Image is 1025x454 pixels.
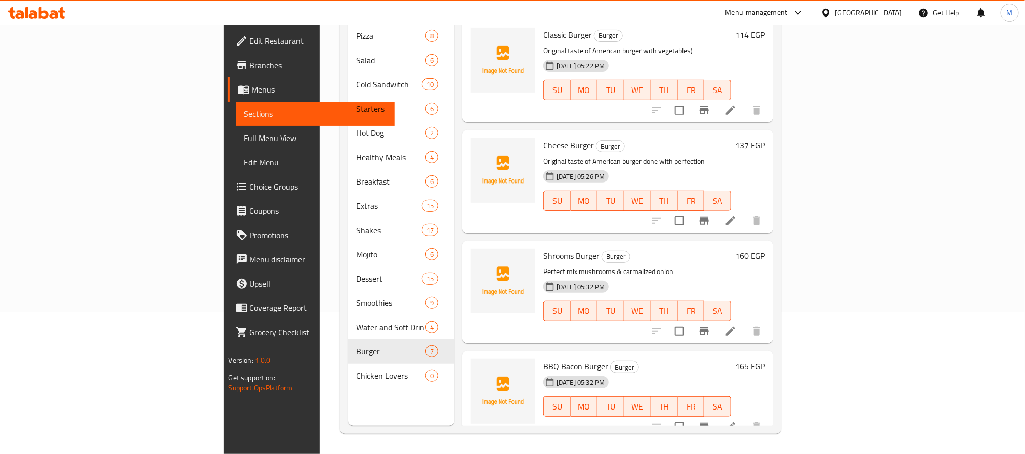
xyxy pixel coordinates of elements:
span: WE [628,304,647,319]
button: Branch-specific-item [692,209,716,233]
div: items [422,200,438,212]
div: Starters6 [348,97,454,121]
img: Shrooms Burger [471,249,535,313]
div: items [425,103,438,115]
span: Branches [250,59,387,71]
span: Healthy Meals [356,151,425,163]
img: Classic Burger [471,28,535,93]
a: Support.OpsPlatform [229,381,293,394]
button: SU [543,80,571,100]
span: FR [682,304,701,319]
span: [DATE] 05:26 PM [552,172,609,181]
span: Select to update [669,416,690,437]
span: SU [548,194,567,208]
div: Pizza8 [348,24,454,48]
div: items [425,175,438,188]
button: Branch-specific-item [692,98,716,122]
div: items [425,54,438,66]
button: MO [571,80,597,100]
button: TU [597,191,624,211]
a: Coverage Report [228,296,395,320]
span: FR [682,194,701,208]
button: SA [704,80,731,100]
img: Cheese Burger [471,138,535,203]
button: SU [543,191,571,211]
div: Breakfast6 [348,169,454,194]
span: Smoothies [356,297,425,309]
h6: 114 EGP [735,28,765,42]
span: Burger [596,141,624,152]
nav: Menu sections [348,20,454,392]
p: Original taste of American burger with vegetables) [543,44,731,57]
span: Sections [244,108,387,120]
h6: 165 EGP [735,359,765,373]
span: Cold Sandwitch [356,78,422,90]
div: Water and Soft Drinks4 [348,315,454,339]
span: Shrooms Burger [543,248,600,263]
span: Hot Dog [356,127,425,139]
button: SA [704,301,731,321]
span: MO [575,304,593,319]
span: 6 [426,177,438,187]
span: TH [655,83,674,98]
div: items [425,30,438,42]
button: MO [571,191,597,211]
button: FR [678,396,705,417]
span: MO [575,83,593,98]
span: Burger [594,30,622,41]
span: M [1007,7,1013,18]
button: WE [624,301,651,321]
span: FR [682,83,701,98]
span: Coverage Report [250,302,387,314]
button: SU [543,396,571,417]
span: WE [628,83,647,98]
div: items [425,248,438,260]
button: TH [651,301,678,321]
span: Select to update [669,100,690,121]
img: BBQ Bacon Burger [471,359,535,424]
button: delete [745,98,769,122]
span: [DATE] 05:32 PM [552,378,609,387]
button: SA [704,396,731,417]
button: FR [678,301,705,321]
span: 0 [426,371,438,381]
span: [DATE] 05:22 PM [552,61,609,71]
a: Grocery Checklist [228,320,395,344]
a: Coupons [228,199,395,223]
span: TH [655,304,674,319]
div: Hot Dog2 [348,121,454,145]
button: TU [597,301,624,321]
span: SU [548,304,567,319]
button: MO [571,396,597,417]
span: Starters [356,103,425,115]
span: Extras [356,200,422,212]
span: Upsell [250,278,387,290]
a: Branches [228,53,395,77]
span: Chicken Lovers [356,370,425,382]
div: [GEOGRAPHIC_DATA] [835,7,902,18]
h6: 137 EGP [735,138,765,152]
a: Promotions [228,223,395,247]
span: Breakfast [356,175,425,188]
a: Choice Groups [228,174,395,199]
a: Menus [228,77,395,102]
span: Dessert [356,273,422,285]
div: Mojito6 [348,242,454,266]
div: Smoothies9 [348,291,454,315]
button: TH [651,191,678,211]
span: Classic Burger [543,27,592,42]
button: TU [597,80,624,100]
div: Burger7 [348,339,454,364]
span: 4 [426,153,438,162]
span: TU [602,304,620,319]
span: Menus [252,83,387,96]
span: Shakes [356,224,422,236]
div: Burger [596,140,625,152]
span: Mojito [356,248,425,260]
span: Pizza [356,30,425,42]
span: Select to update [669,321,690,342]
a: Edit menu item [724,215,737,227]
